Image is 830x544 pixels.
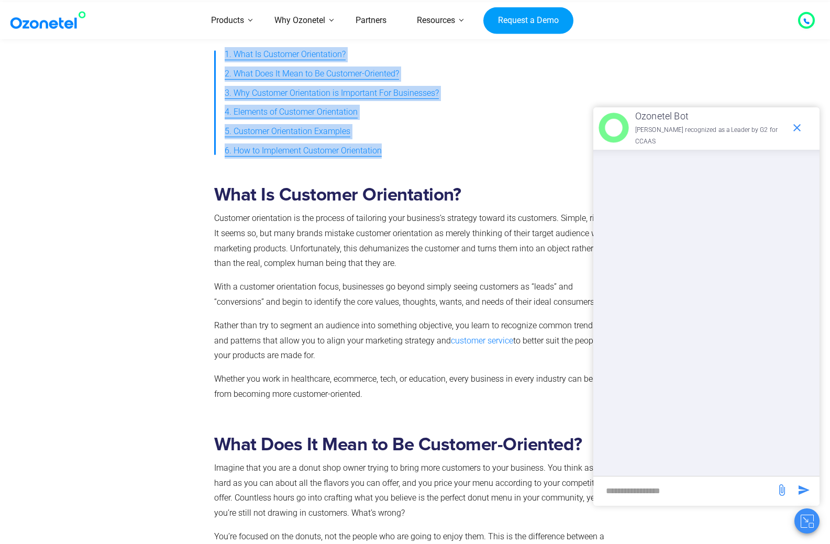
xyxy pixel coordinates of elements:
a: Why Ozonetel [259,2,340,39]
div: new-msg-input [599,482,770,501]
span: send message [793,480,814,501]
img: header [599,113,629,143]
span: 3. Why Customer Orientation is Important For Businesses? [225,86,439,101]
a: Resources [402,2,470,39]
h2: What Does It Mean to Be Customer-Oriented? [214,434,612,456]
span: 1. What Is Customer Orientation? [225,47,346,62]
h2: What Is Customer Orientation? [214,184,612,206]
span: 2. What Does It Mean to Be Customer-Oriented? [225,66,399,82]
a: 4. Elements of Customer Orientation [225,103,358,122]
a: Partners [340,2,402,39]
p: [PERSON_NAME] recognized as a Leader by G2 for CCAAS [635,125,785,147]
a: Request a Demo [483,7,573,34]
button: Close chat [794,508,820,534]
p: Customer orientation is the process of tailoring your business’s strategy toward its customers. S... [214,211,612,271]
p: Imagine that you are a donut shop owner trying to bring more customers to your business. You thin... [214,461,612,521]
a: customer service [451,336,513,346]
p: Rather than try to segment an audience into something objective, you learn to recognize common tr... [214,318,612,363]
a: 6. How to Implement Customer Orientation [225,141,382,161]
span: 5. Customer Orientation Examples [225,124,350,139]
a: 1. What Is Customer Orientation? [225,45,346,64]
a: 3. Why Customer Orientation is Important For Businesses? [225,84,439,103]
span: end chat or minimize [787,117,807,138]
a: 2. What Does It Mean to Be Customer-Oriented? [225,64,399,84]
p: Ozonetel Bot [635,108,785,125]
a: Products [196,2,259,39]
span: 6. How to Implement Customer Orientation [225,143,382,159]
p: With a customer orientation focus, businesses go beyond simply seeing customers as “leads” and “c... [214,280,612,310]
span: 4. Elements of Customer Orientation [225,105,358,120]
a: 5. Customer Orientation Examples [225,122,350,141]
p: Whether you work in healthcare, ecommerce, tech, or education, every business in every industry c... [214,372,612,402]
span: send message [771,480,792,501]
